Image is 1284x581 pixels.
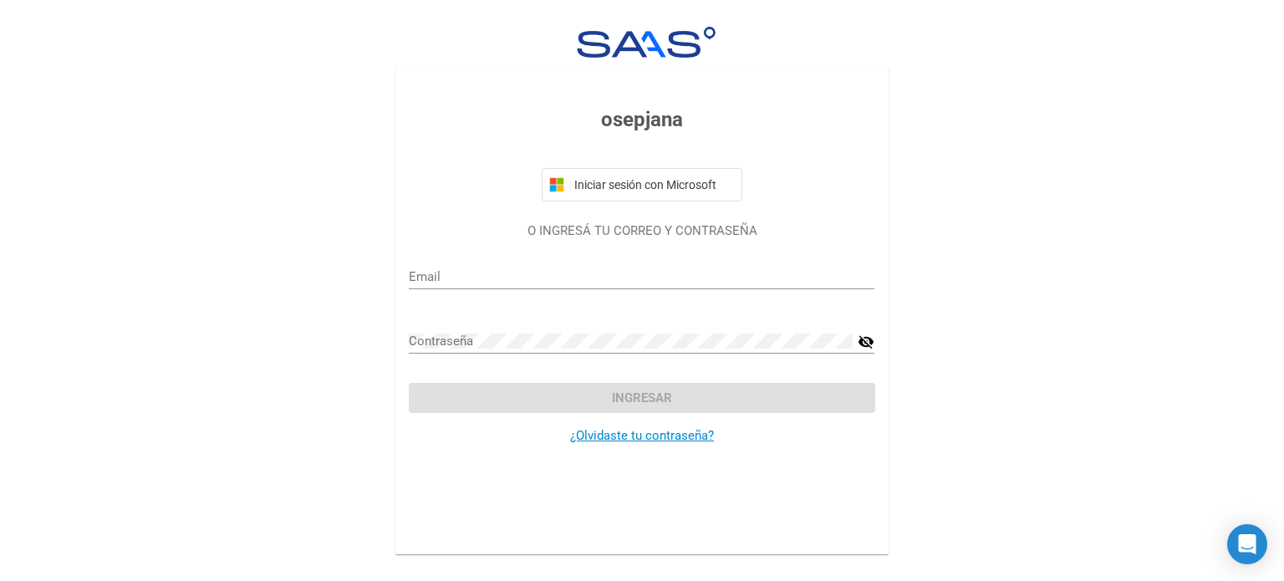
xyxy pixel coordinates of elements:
h3: osepjana [409,104,874,135]
a: ¿Olvidaste tu contraseña? [570,428,714,443]
mat-icon: visibility_off [858,332,874,352]
button: Iniciar sesión con Microsoft [542,168,742,201]
span: Ingresar [612,390,672,405]
p: O INGRESÁ TU CORREO Y CONTRASEÑA [409,222,874,241]
div: Open Intercom Messenger [1227,524,1267,564]
button: Ingresar [409,383,874,413]
span: Iniciar sesión con Microsoft [571,178,735,191]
